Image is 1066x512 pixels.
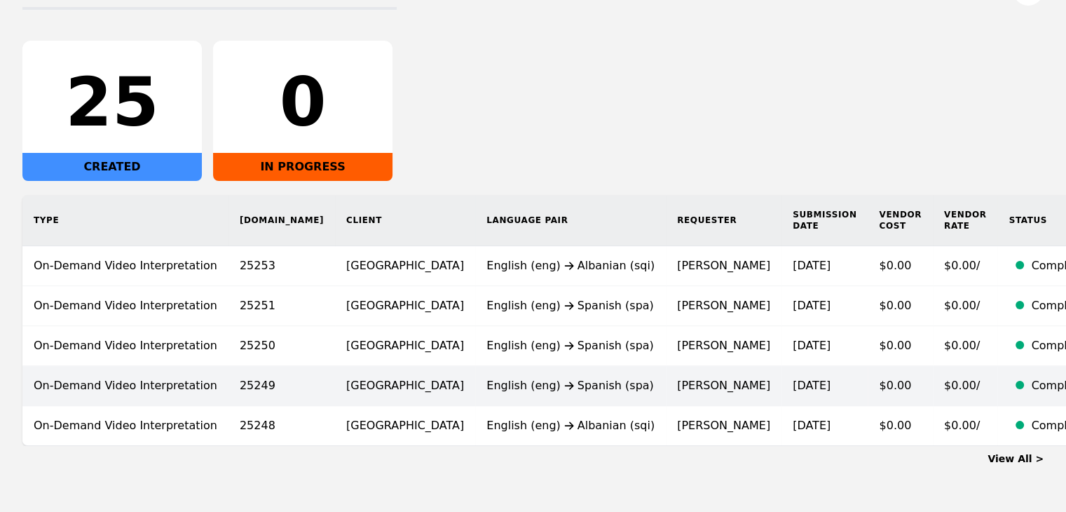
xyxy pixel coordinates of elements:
div: English (eng) Albanian (sqi) [486,257,655,274]
div: English (eng) Spanish (spa) [486,297,655,314]
th: Language Pair [475,195,666,246]
th: Submission Date [781,195,868,246]
td: $0.00 [868,366,933,406]
td: 25250 [228,326,335,366]
th: Type [22,195,228,246]
th: Client [335,195,475,246]
th: Vendor Cost [868,195,933,246]
td: 25253 [228,246,335,286]
div: English (eng) Spanish (spa) [486,337,655,354]
div: English (eng) Spanish (spa) [486,377,655,394]
td: 25248 [228,406,335,446]
time: [DATE] [793,419,831,432]
time: [DATE] [793,339,831,352]
td: [PERSON_NAME] [666,286,781,326]
td: [GEOGRAPHIC_DATA] [335,406,475,446]
td: On-Demand Video Interpretation [22,366,228,406]
td: On-Demand Video Interpretation [22,246,228,286]
time: [DATE] [793,299,831,312]
td: [GEOGRAPHIC_DATA] [335,246,475,286]
div: 0 [224,69,381,136]
td: On-Demand Video Interpretation [22,326,228,366]
time: [DATE] [793,379,831,392]
td: [PERSON_NAME] [666,326,781,366]
span: $0.00/ [944,339,980,352]
td: [GEOGRAPHIC_DATA] [335,326,475,366]
td: $0.00 [868,326,933,366]
th: Requester [666,195,781,246]
td: $0.00 [868,406,933,446]
th: Vendor Rate [933,195,998,246]
th: [DOMAIN_NAME] [228,195,335,246]
td: 25251 [228,286,335,326]
div: 25 [34,69,191,136]
td: [PERSON_NAME] [666,406,781,446]
td: [PERSON_NAME] [666,246,781,286]
td: 25249 [228,366,335,406]
time: [DATE] [793,259,831,272]
td: On-Demand Video Interpretation [22,286,228,326]
div: CREATED [22,153,202,181]
span: $0.00/ [944,299,980,312]
a: View All > [988,453,1044,464]
td: [GEOGRAPHIC_DATA] [335,366,475,406]
td: On-Demand Video Interpretation [22,406,228,446]
td: $0.00 [868,286,933,326]
span: $0.00/ [944,259,980,272]
div: IN PROGRESS [213,153,392,181]
div: English (eng) Albanian (sqi) [486,417,655,434]
td: [PERSON_NAME] [666,366,781,406]
td: $0.00 [868,246,933,286]
span: $0.00/ [944,379,980,392]
span: $0.00/ [944,419,980,432]
td: [GEOGRAPHIC_DATA] [335,286,475,326]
